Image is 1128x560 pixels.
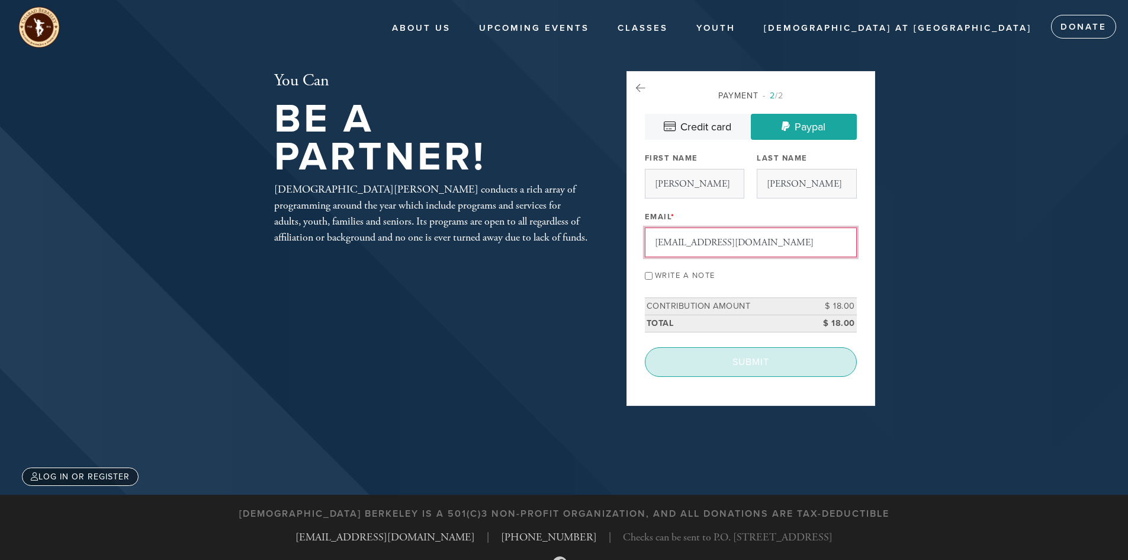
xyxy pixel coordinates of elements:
[655,271,715,280] label: Write a note
[383,17,459,40] a: About Us
[609,529,611,545] span: |
[623,529,833,545] span: Checks can be sent to P.O. [STREET_ADDRESS]
[1051,15,1116,39] a: Donate
[645,212,675,222] label: Email
[645,347,857,377] input: Submit
[757,153,808,164] label: Last Name
[274,71,588,91] h2: You Can
[751,114,857,140] a: Paypal
[645,89,857,102] div: Payment
[22,468,139,486] a: Log in or register
[804,298,857,315] td: $ 18.00
[804,315,857,332] td: $ 18.00
[470,17,598,40] a: Upcoming Events
[239,508,889,520] h3: [DEMOGRAPHIC_DATA] Berkeley is a 501(c)3 non-profit organization, and all donations are tax-deduc...
[501,530,597,544] a: [PHONE_NUMBER]
[645,315,804,332] td: Total
[274,100,588,177] h1: Be A Partner!
[763,91,783,101] span: /2
[645,114,751,140] a: Credit card
[687,17,744,40] a: Youth
[487,529,489,545] span: |
[18,6,60,49] img: unnamed%20%283%29_0.png
[671,212,675,222] span: This field is required.
[645,153,698,164] label: First Name
[770,91,775,101] span: 2
[295,530,475,544] a: [EMAIL_ADDRESS][DOMAIN_NAME]
[755,17,1040,40] a: [DEMOGRAPHIC_DATA] at [GEOGRAPHIC_DATA]
[645,298,804,315] td: Contribution Amount
[274,181,588,245] div: [DEMOGRAPHIC_DATA][PERSON_NAME] conducts a rich array of programming around the year which includ...
[609,17,677,40] a: Classes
